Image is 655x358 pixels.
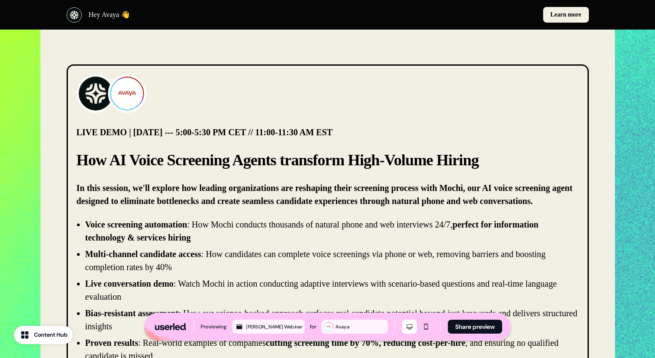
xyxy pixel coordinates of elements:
[34,331,67,339] div: Content Hub
[89,10,130,20] p: Hey Avaya 👋
[85,220,539,242] p: : How Mochi conducts thousands of natural phone and web interviews 24/7,
[85,308,179,318] strong: Bias-resistant assessment
[246,323,302,331] div: [PERSON_NAME] Webinar
[310,322,316,331] div: for
[266,338,466,348] strong: cutting screening time by 70%, reducing cost-per-hire
[77,183,573,206] strong: In this session, we'll explore how leading organizations are reshaping their screening process wi...
[336,323,386,331] div: Avaya
[448,320,502,334] button: Share preview
[85,249,202,259] strong: Multi-channel candidate access
[85,338,138,348] strong: Proven results
[77,127,333,137] strong: LIVE DEMO | [DATE] --- 5:00-5:30 PM CET // 11:00-11:30 AM EST
[85,279,174,288] strong: Live conversation demo
[85,220,187,229] strong: Voice screening automation
[85,308,578,331] p: : How our science-backed approach surfaces real candidate potential beyond just keywords and deli...
[14,326,73,344] button: Content Hub
[201,322,227,331] div: Previewing
[77,149,579,171] p: How AI Voice Screening Agents transform High-Volume Hiring
[402,320,417,334] button: Desktop mode
[419,320,433,334] button: Mobile mode
[85,249,546,272] p: : How candidates can complete voice screenings via phone or web, removing barriers and boosting c...
[85,279,557,301] p: : Watch Mochi in action conducting adaptive interviews with scenario-based questions and real-tim...
[543,7,589,23] a: Learn more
